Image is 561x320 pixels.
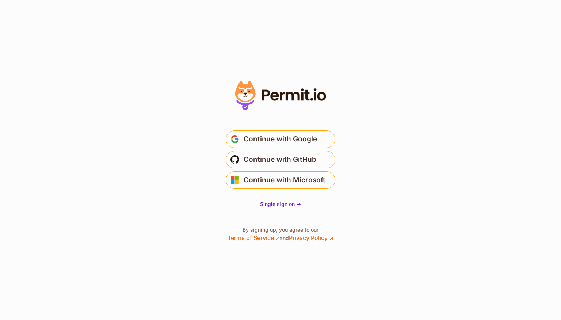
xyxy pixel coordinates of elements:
[228,226,333,242] p: By signing up, you agree to our and
[244,174,325,186] span: Continue with Microsoft
[260,201,301,207] span: Single sign on ->
[244,133,317,145] span: Continue with Google
[226,151,335,168] button: Continue with GitHub
[226,130,335,148] button: Continue with Google
[226,171,335,189] button: Continue with Microsoft
[244,154,316,165] span: Continue with GitHub
[228,234,280,241] a: Terms of Service ↗
[289,234,333,241] a: Privacy Policy ↗
[260,201,301,208] a: Single sign on ->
